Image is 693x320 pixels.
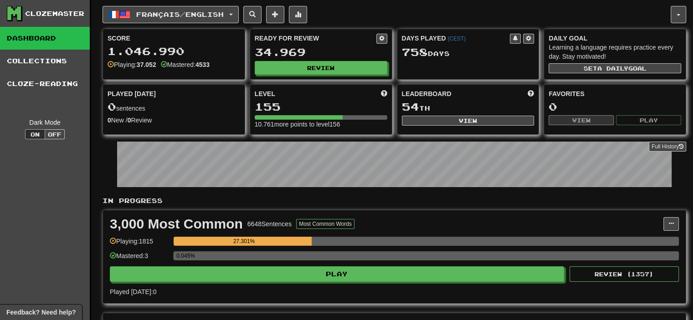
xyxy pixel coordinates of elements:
[110,217,243,231] div: 3,000 Most Common
[108,89,156,98] span: Played [DATE]
[108,101,240,113] div: sentences
[616,115,681,125] button: Play
[255,34,376,43] div: Ready for Review
[597,65,628,71] span: a daily
[255,46,387,58] div: 34.969
[549,101,681,112] div: 0
[266,6,284,23] button: Add sentence to collection
[7,118,83,127] div: Dark Mode
[402,46,428,58] span: 758
[549,63,681,73] button: Seta dailygoal
[402,46,534,58] div: Day s
[176,237,312,246] div: 27.301%
[402,101,534,113] div: th
[243,6,262,23] button: Search sentences
[447,36,466,42] a: (CEST)
[103,196,686,205] p: In Progress
[528,89,534,98] span: This week in points, UTC
[649,142,686,152] a: Full History
[108,100,116,113] span: 0
[549,89,681,98] div: Favorites
[402,89,452,98] span: Leaderboard
[137,61,156,68] strong: 37.052
[108,46,240,57] div: 1.046.990
[110,251,169,266] div: Mastered: 3
[25,129,45,139] button: On
[128,117,131,124] strong: 0
[255,101,387,112] div: 155
[195,61,210,68] strong: 4533
[110,237,169,252] div: Playing: 1815
[549,43,681,61] div: Learning a language requires practice every day. Stay motivated!
[6,308,76,317] span: Open feedback widget
[255,89,275,98] span: Level
[136,10,224,18] span: Français / English
[289,6,307,23] button: More stats
[108,34,240,43] div: Score
[108,60,156,69] div: Playing:
[549,34,681,43] div: Daily Goal
[25,9,84,18] div: Clozemaster
[255,120,387,129] div: 10.761 more points to level 156
[570,266,679,282] button: Review (1357)
[247,219,292,229] div: 6648 Sentences
[296,219,354,229] button: Most Common Words
[402,100,419,113] span: 54
[402,34,510,43] div: Days Played
[110,266,564,282] button: Play
[108,117,111,124] strong: 0
[381,89,387,98] span: Score more points to level up
[402,116,534,126] button: View
[110,288,156,295] span: Played [DATE]: 0
[549,115,614,125] button: View
[255,61,387,75] button: Review
[103,6,239,23] button: Français/English
[161,60,210,69] div: Mastered:
[108,116,240,125] div: New / Review
[45,129,65,139] button: Off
